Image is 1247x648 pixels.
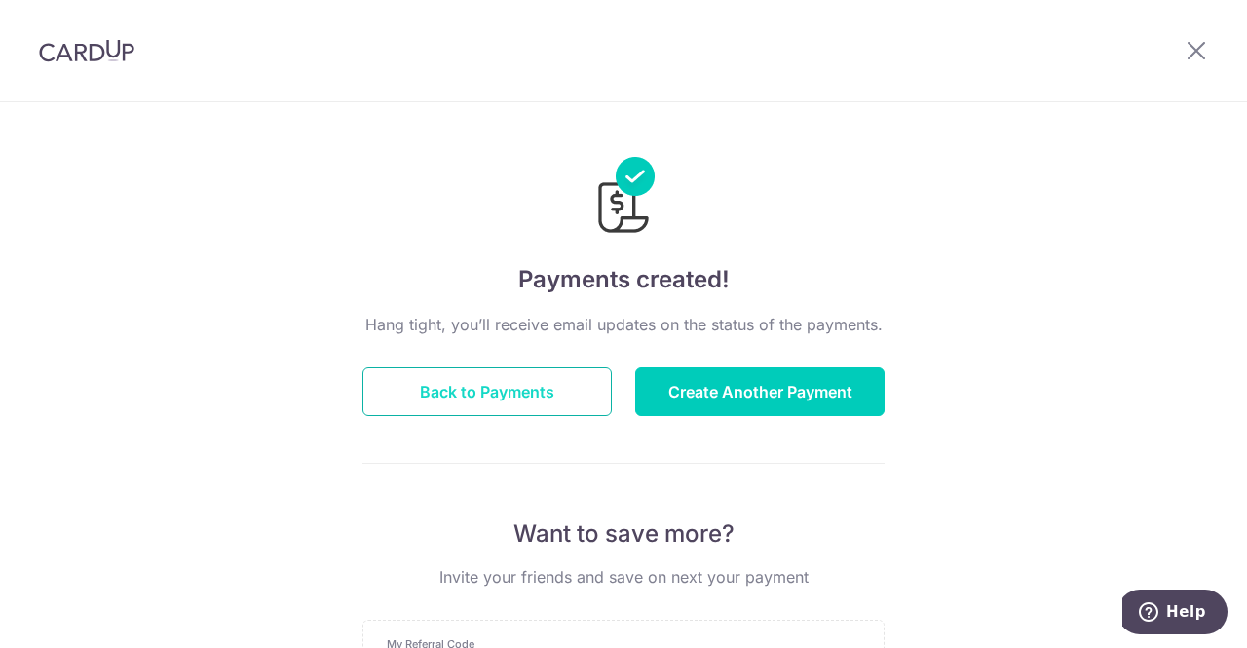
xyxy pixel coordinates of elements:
[362,262,885,297] h4: Payments created!
[39,39,134,62] img: CardUp
[362,313,885,336] p: Hang tight, you’ll receive email updates on the status of the payments.
[362,565,885,589] p: Invite your friends and save on next your payment
[362,367,612,416] button: Back to Payments
[362,518,885,550] p: Want to save more?
[1122,590,1228,638] iframe: Opens a widget where you can find more information
[635,367,885,416] button: Create Another Payment
[592,157,655,239] img: Payments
